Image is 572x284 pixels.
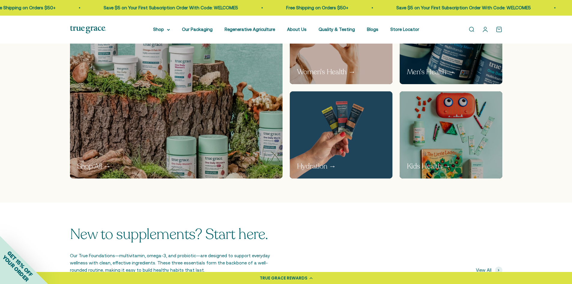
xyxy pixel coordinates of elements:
a: Quality & Testing [319,27,355,32]
p: Men's Health → [407,67,455,77]
p: Women's Health → [297,67,356,77]
div: TRUE GRACE REWARDS [260,275,307,281]
img: Collection of children's products including a red monster-shaped container, toys, and health prod... [400,91,502,179]
p: Save $5 on Your First Subscription Order With Code: WELCOME5 [102,4,237,11]
summary: Shop [153,26,170,33]
p: Shop All → [77,161,111,172]
span: View All [476,267,492,274]
span: YOUR ORDER [1,254,30,283]
a: Store Locator [390,27,419,32]
span: GET 15% OFF [6,250,34,278]
p: Kids Health → [407,161,451,172]
a: Free Shipping on Orders $50+ [285,5,347,10]
a: Regenerative Agriculture [225,27,275,32]
a: Blogs [367,27,378,32]
a: Our Packaging [182,27,213,32]
img: Hand holding three small packages of electrolyte powder of different flavors against a blue backg... [290,91,392,179]
p: Our True Foundations—multivitamin, omega-3, and probiotic—are designed to support everyday wellne... [70,252,280,274]
split-lines: New to supplements? Start here. [70,224,268,244]
a: About Us [287,27,307,32]
p: Hydration → [297,161,336,172]
a: View All [476,267,502,274]
p: Save $5 on Your First Subscription Order With Code: WELCOME5 [395,4,529,11]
